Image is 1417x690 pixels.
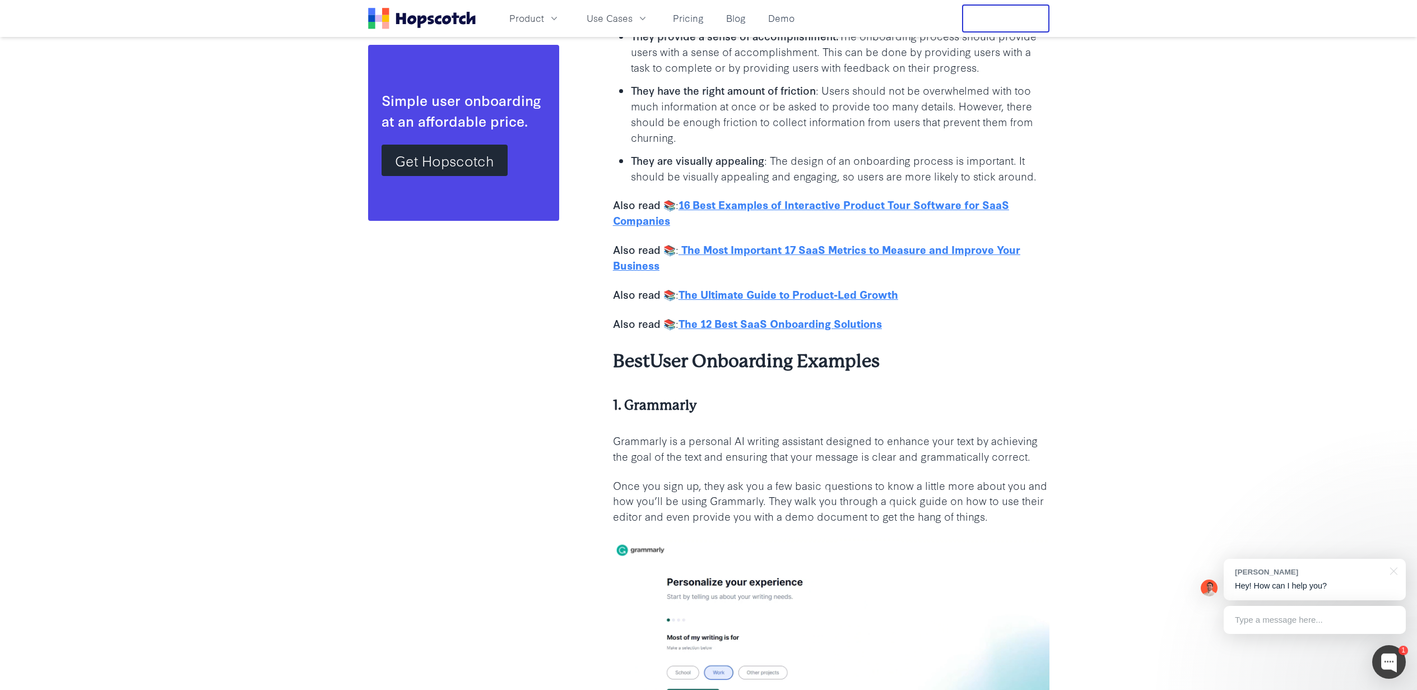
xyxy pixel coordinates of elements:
[631,28,1049,75] p: The onboarding process should provide users with a sense of accomplishment. This can be done by p...
[722,9,750,27] a: Blog
[679,286,898,302] a: The Ultimate Guide to Product-Led Growth
[679,316,882,331] a: The 12 Best SaaS Onboarding Solutions
[509,11,544,25] span: Product
[631,152,764,168] b: They are visually appealing
[503,9,566,27] button: Product
[1235,580,1395,592] p: Hey! How can I help you?
[587,11,633,25] span: Use Cases
[382,90,546,131] div: Simple user onboarding at an affordable price.
[613,242,676,257] b: Also read 📚
[1399,646,1408,655] div: 1
[613,286,676,302] b: Also read 📚
[613,316,676,331] b: Also read 📚
[650,351,880,372] b: User Onboarding Examples
[613,286,1049,302] p: :
[631,152,1049,184] p: : The design of an onboarding process is important. It should be visually appealing and engaging,...
[764,9,799,27] a: Demo
[613,316,1049,331] p: :
[631,82,1049,145] p: : Users should not be overwhelmed with too much information at once or be asked to provide too ma...
[668,9,708,27] a: Pricing
[580,9,655,27] button: Use Cases
[1235,567,1383,577] div: [PERSON_NAME]
[613,197,1049,228] p: :
[613,242,1049,273] p: :
[962,4,1049,33] button: Free Trial
[613,433,1049,464] p: Grammarly is a personal AI writing assistant designed to enhance your text by achieving the goal ...
[613,197,676,212] b: Also read 📚
[613,197,1009,228] a: 16 Best Examples of Interactive Product Tour Software for SaaS Companies
[613,396,1049,415] h4: 1. Grammarly
[382,145,508,176] a: Get Hopscotch
[1201,580,1218,596] img: Mark Spera
[613,349,1049,374] h3: Best
[613,478,1049,525] p: Once you sign up, they ask you a few basic questions to know a little more about you and how you’...
[1224,606,1406,634] div: Type a message here...
[613,242,1020,272] a: The Most Important 17 SaaS Metrics to Measure and Improve Your Business
[368,8,476,29] a: Home
[631,82,816,98] b: They have the right amount of friction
